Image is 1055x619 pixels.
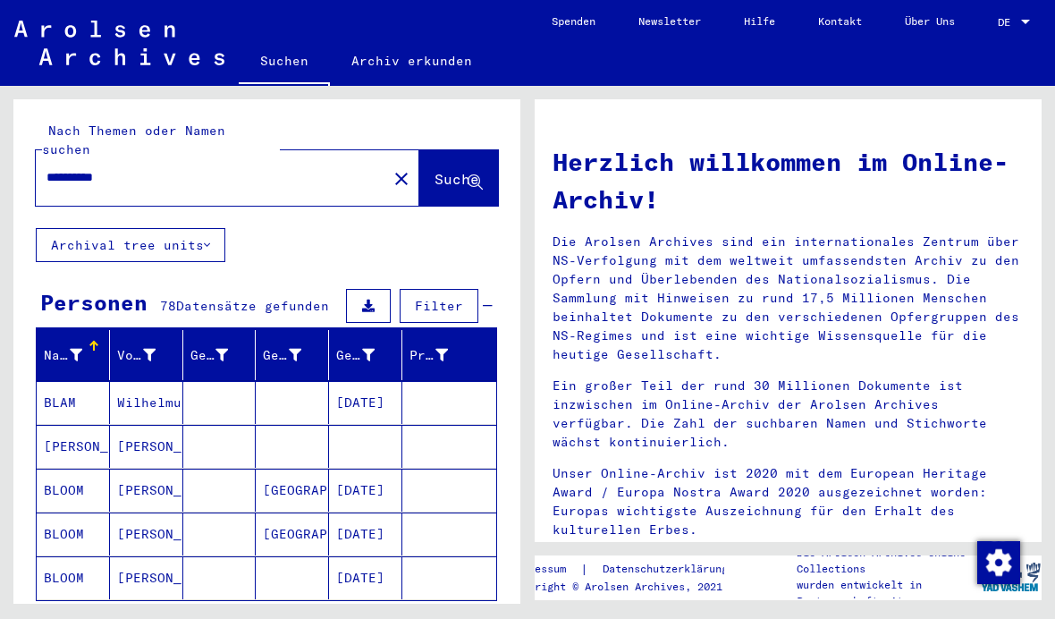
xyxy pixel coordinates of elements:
mat-header-cell: Geburtsdatum [329,330,402,380]
a: Suchen [239,39,330,86]
mat-cell: Wilhelmus [110,381,183,424]
div: Geburtsdatum [336,346,375,365]
mat-header-cell: Nachname [37,330,110,380]
mat-cell: [DATE] [329,513,402,555]
mat-cell: [DATE] [329,556,402,599]
mat-cell: [DATE] [329,469,402,512]
mat-cell: [DATE] [329,381,402,424]
p: Die Arolsen Archives sind ein internationales Zentrum über NS-Verfolgung mit dem weltweit umfasse... [553,233,1024,364]
div: Geburt‏ [263,346,301,365]
span: Suche [435,170,479,188]
button: Suche [419,150,498,206]
mat-cell: [PERSON_NAME] [110,469,183,512]
p: Ein großer Teil der rund 30 Millionen Dokumente ist inzwischen im Online-Archiv der Arolsen Archi... [553,377,1024,452]
mat-cell: [PERSON_NAME] [37,425,110,468]
mat-cell: BLOOM [37,469,110,512]
h1: Herzlich willkommen im Online-Archiv! [553,143,1024,218]
div: Geburtsdatum [336,341,401,369]
mat-cell: [PERSON_NAME] [110,556,183,599]
mat-header-cell: Geburtsname [183,330,257,380]
mat-cell: BLOOM [37,513,110,555]
mat-cell: [PERSON_NAME] [110,513,183,555]
mat-cell: [GEOGRAPHIC_DATA] [256,513,329,555]
mat-header-cell: Geburt‏ [256,330,329,380]
p: Unser Online-Archiv ist 2020 mit dem European Heritage Award / Europa Nostra Award 2020 ausgezeic... [553,464,1024,539]
p: Copyright © Arolsen Archives, 2021 [510,579,749,595]
div: Personen [40,286,148,318]
a: Datenschutzerklärung [588,560,749,579]
div: Vorname [117,346,156,365]
div: | [510,560,749,579]
button: Filter [400,289,478,323]
button: Clear [384,160,419,196]
div: Geburtsname [190,346,229,365]
span: DE [998,16,1017,29]
div: Prisoner # [409,341,475,369]
img: Zustimmung ändern [977,541,1020,584]
div: Prisoner # [409,346,448,365]
mat-header-cell: Vorname [110,330,183,380]
span: Filter [415,298,463,314]
div: Geburt‏ [263,341,328,369]
div: Zustimmung ändern [976,540,1019,583]
img: Arolsen_neg.svg [14,21,224,65]
a: Archiv erkunden [330,39,494,82]
mat-cell: [PERSON_NAME] [110,425,183,468]
p: wurden entwickelt in Partnerschaft mit [797,577,978,609]
div: Geburtsname [190,341,256,369]
span: 78 [160,298,176,314]
mat-cell: [GEOGRAPHIC_DATA] [256,469,329,512]
mat-header-cell: Prisoner # [402,330,496,380]
mat-cell: BLAM [37,381,110,424]
mat-cell: BLOOM [37,556,110,599]
mat-label: Nach Themen oder Namen suchen [42,123,225,157]
div: Vorname [117,341,182,369]
div: Nachname [44,341,109,369]
div: Nachname [44,346,82,365]
a: Impressum [510,560,580,579]
p: Die Arolsen Archives Online-Collections [797,545,978,577]
mat-icon: close [391,168,412,190]
span: Datensätze gefunden [176,298,329,314]
button: Archival tree units [36,228,225,262]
